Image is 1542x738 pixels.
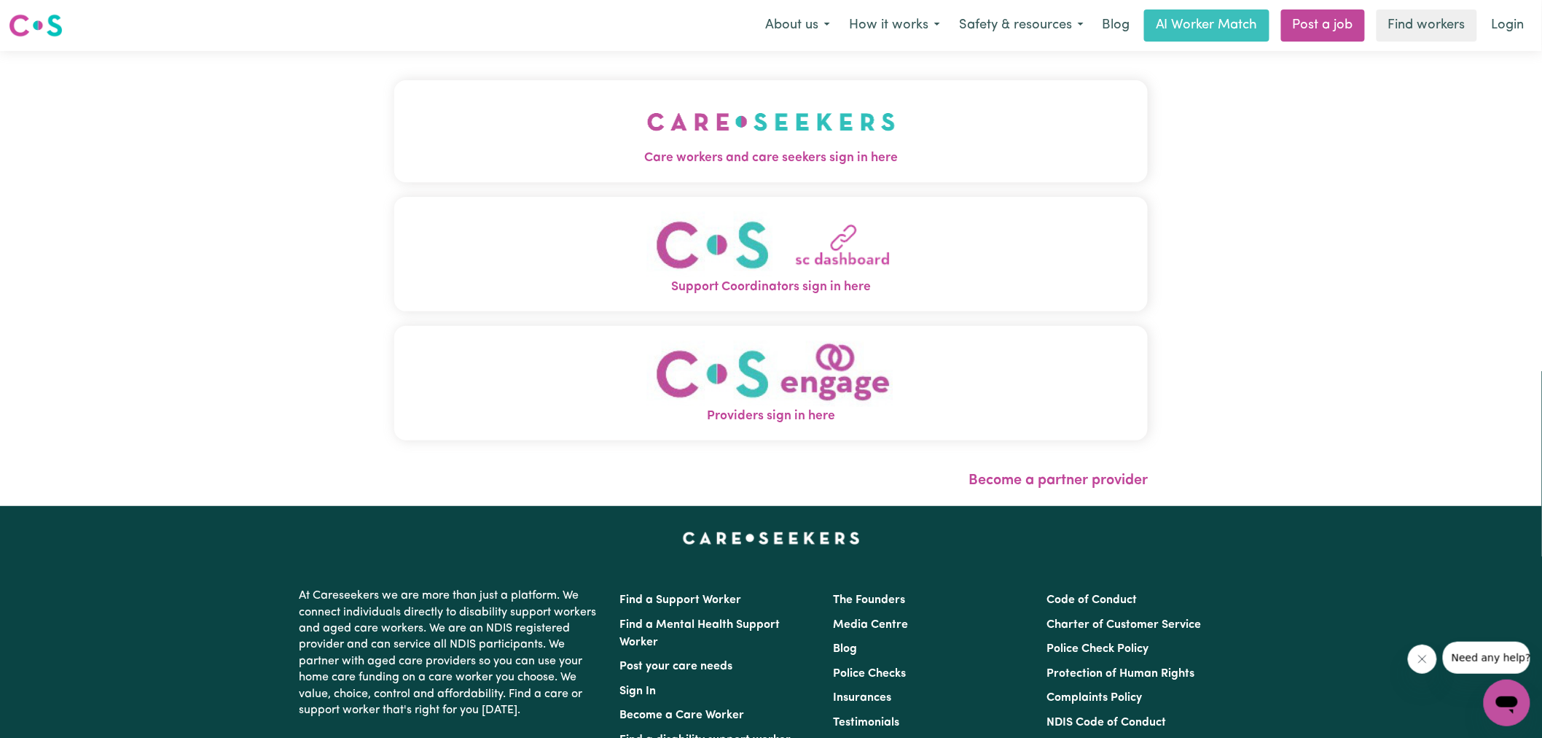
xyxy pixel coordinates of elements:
[1047,692,1143,704] a: Complaints Policy
[1047,668,1195,680] a: Protection of Human Rights
[394,278,1148,297] span: Support Coordinators sign in here
[1377,9,1477,42] a: Find workers
[840,10,950,41] button: How it works
[9,12,63,39] img: Careseekers logo
[619,661,732,672] a: Post your care needs
[1047,619,1202,631] a: Charter of Customer Service
[1047,643,1149,655] a: Police Check Policy
[619,594,741,606] a: Find a Support Worker
[833,717,899,729] a: Testimonials
[833,668,906,680] a: Police Checks
[1483,9,1533,42] a: Login
[619,685,656,697] a: Sign In
[1047,717,1167,729] a: NDIS Code of Conduct
[1047,594,1138,606] a: Code of Conduct
[833,643,857,655] a: Blog
[619,619,780,648] a: Find a Mental Health Support Worker
[299,582,602,724] p: At Careseekers we are more than just a platform. We connect individuals directly to disability su...
[756,10,840,41] button: About us
[394,197,1148,311] button: Support Coordinators sign in here
[9,9,63,42] a: Careseekers logo
[833,692,891,704] a: Insurances
[394,80,1148,182] button: Care workers and care seekers sign in here
[1281,9,1365,42] a: Post a job
[833,619,908,631] a: Media Centre
[9,10,88,22] span: Need any help?
[1443,642,1530,674] iframe: Message from company
[394,407,1148,426] span: Providers sign in here
[683,532,860,544] a: Careseekers home page
[1093,9,1138,42] a: Blog
[968,473,1148,488] a: Become a partner provider
[1408,645,1437,674] iframe: Close message
[619,710,744,721] a: Become a Care Worker
[1484,680,1530,726] iframe: Button to launch messaging window
[1144,9,1269,42] a: AI Worker Match
[394,149,1148,168] span: Care workers and care seekers sign in here
[833,594,905,606] a: The Founders
[950,10,1093,41] button: Safety & resources
[394,326,1148,440] button: Providers sign in here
